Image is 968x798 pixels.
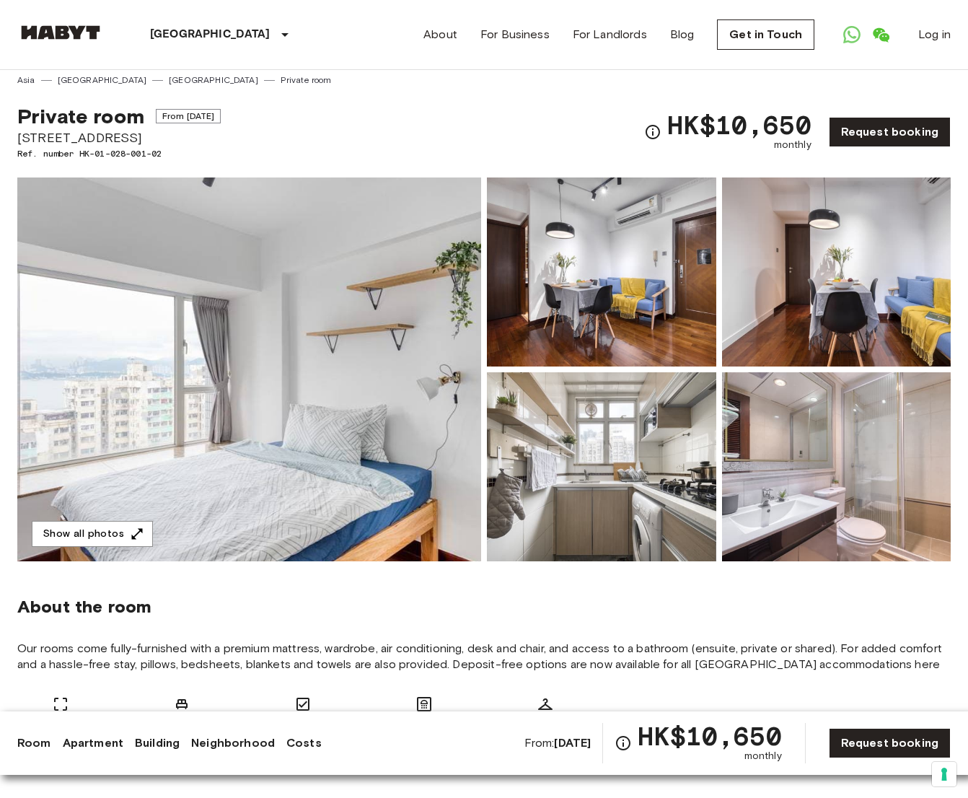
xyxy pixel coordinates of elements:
[722,177,951,367] img: Picture of unit HK-01-028-001-02
[524,735,591,751] span: From:
[487,177,716,367] img: Picture of unit HK-01-028-001-02
[866,20,895,49] a: Open WeChat
[837,20,866,49] a: Open WhatsApp
[156,109,221,123] span: From [DATE]
[573,26,647,43] a: For Landlords
[717,19,814,50] a: Get in Touch
[17,596,951,618] span: About the room
[722,372,951,561] img: Picture of unit HK-01-028-001-02
[17,177,481,561] img: Marketing picture of unit HK-01-028-001-02
[774,138,811,152] span: monthly
[932,762,956,786] button: Your consent preferences for tracking technologies
[17,735,51,752] a: Room
[17,641,951,672] span: Our rooms come fully-furnished with a premium mattress, wardrobe, air conditioning, desk and chai...
[169,74,258,87] a: [GEOGRAPHIC_DATA]
[638,723,781,749] span: HK$10,650
[829,728,951,758] a: Request booking
[744,749,782,763] span: monthly
[644,123,661,141] svg: Check cost overview for full price breakdown. Please note that discounts apply to new joiners onl...
[150,26,270,43] p: [GEOGRAPHIC_DATA]
[667,112,811,138] span: HK$10,650
[17,128,221,147] span: [STREET_ADDRESS]
[191,735,275,752] a: Neighborhood
[17,25,104,40] img: Habyt
[58,74,147,87] a: [GEOGRAPHIC_DATA]
[17,74,35,87] a: Asia
[281,74,332,87] a: Private room
[32,521,153,548] button: Show all photos
[63,735,123,752] a: Apartment
[829,117,951,147] a: Request booking
[615,735,632,752] svg: Check cost overview for full price breakdown. Please note that discounts apply to new joiners onl...
[286,735,322,752] a: Costs
[17,147,221,160] span: Ref. number HK-01-028-001-02
[670,26,695,43] a: Blog
[423,26,457,43] a: About
[135,735,180,752] a: Building
[918,26,951,43] a: Log in
[480,26,550,43] a: For Business
[487,372,716,561] img: Picture of unit HK-01-028-001-02
[17,104,144,128] span: Private room
[554,736,591,750] b: [DATE]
